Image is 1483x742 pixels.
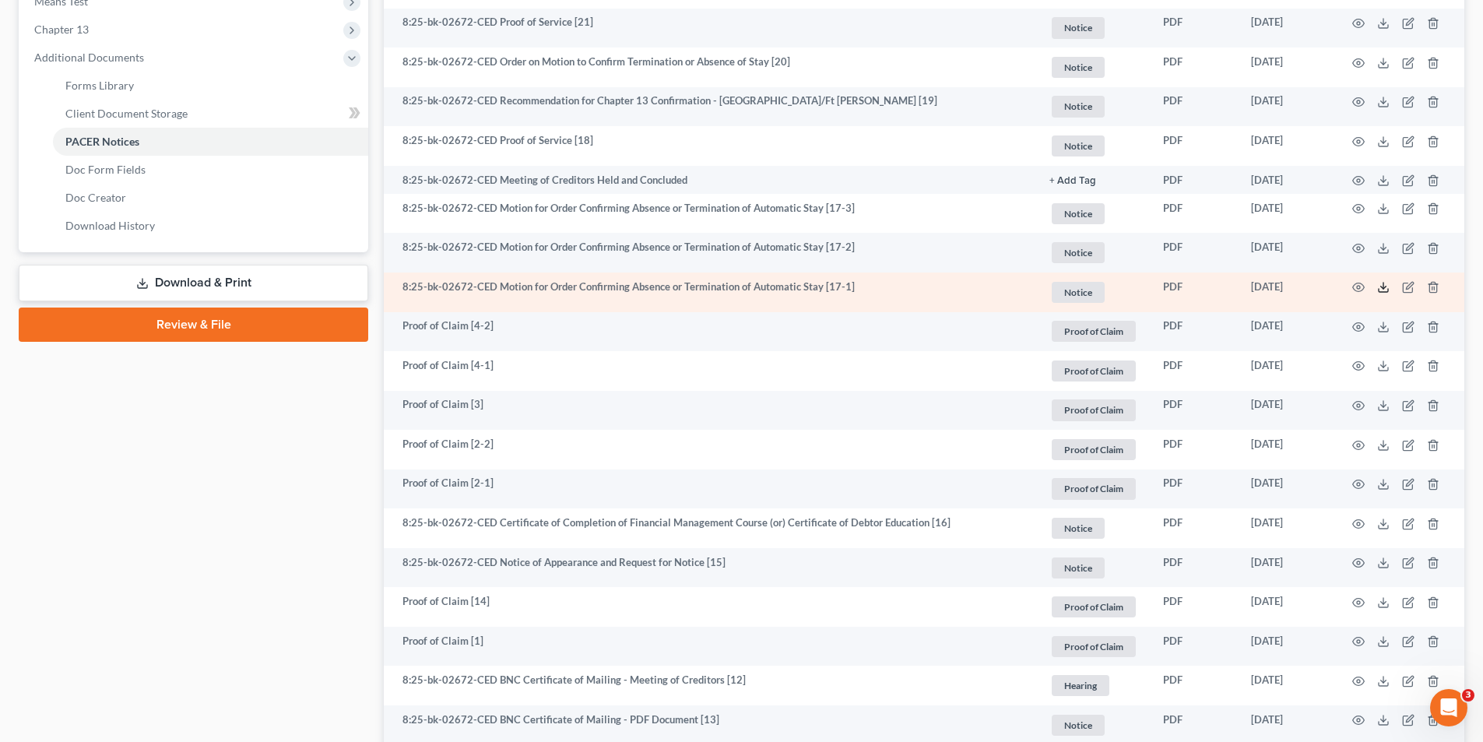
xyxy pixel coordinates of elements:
td: 8:25-bk-02672-CED Proof of Service [21] [384,9,1037,48]
td: PDF [1151,9,1239,48]
td: PDF [1151,666,1239,705]
td: [DATE] [1239,126,1334,166]
td: PDF [1151,126,1239,166]
td: Proof of Claim [2-2] [384,430,1037,469]
td: Proof of Claim [4-1] [384,351,1037,391]
a: Notice [1049,712,1138,738]
span: Doc Creator [65,191,126,204]
td: [DATE] [1239,430,1334,469]
span: Proof of Claim [1052,596,1136,617]
td: 8:25-bk-02672-CED Order on Motion to Confirm Termination or Absence of Stay [20] [384,47,1037,87]
td: [DATE] [1239,87,1334,127]
td: 8:25-bk-02672-CED Motion for Order Confirming Absence or Termination of Automatic Stay [17-1] [384,273,1037,312]
a: Review & File [19,308,368,342]
span: PACER Notices [65,135,139,148]
td: 8:25-bk-02672-CED Certificate of Completion of Financial Management Course (or) Certificate of De... [384,508,1037,548]
a: Proof of Claim [1049,437,1138,462]
span: Proof of Claim [1052,636,1136,657]
td: [DATE] [1239,312,1334,352]
td: [DATE] [1239,351,1334,391]
td: PDF [1151,87,1239,127]
iframe: Intercom live chat [1430,689,1467,726]
a: Proof of Claim [1049,358,1138,384]
a: Notice [1049,93,1138,119]
td: PDF [1151,273,1239,312]
td: Proof of Claim [1] [384,627,1037,666]
a: Notice [1049,280,1138,305]
td: PDF [1151,312,1239,352]
a: Proof of Claim [1049,397,1138,423]
td: PDF [1151,469,1239,509]
td: PDF [1151,47,1239,87]
td: [DATE] [1239,469,1334,509]
a: Notice [1049,240,1138,266]
td: [DATE] [1239,166,1334,194]
a: Client Document Storage [53,100,368,128]
td: Proof of Claim [3] [384,391,1037,431]
span: Notice [1052,57,1105,78]
td: PDF [1151,508,1239,548]
a: Proof of Claim [1049,634,1138,659]
td: 8:25-bk-02672-CED Recommendation for Chapter 13 Confirmation - [GEOGRAPHIC_DATA]/Ft [PERSON_NAME]... [384,87,1037,127]
td: 8:25-bk-02672-CED BNC Certificate of Mailing - Meeting of Creditors [12] [384,666,1037,705]
button: + Add Tag [1049,176,1096,186]
a: Notice [1049,201,1138,227]
span: Notice [1052,715,1105,736]
td: 8:25-bk-02672-CED Notice of Appearance and Request for Notice [15] [384,548,1037,588]
td: [DATE] [1239,273,1334,312]
td: [DATE] [1239,666,1334,705]
span: Notice [1052,282,1105,303]
td: [DATE] [1239,587,1334,627]
td: PDF [1151,194,1239,234]
span: Doc Form Fields [65,163,146,176]
span: Chapter 13 [34,23,89,36]
td: 8:25-bk-02672-CED Motion for Order Confirming Absence or Termination of Automatic Stay [17-3] [384,194,1037,234]
span: Proof of Claim [1052,439,1136,460]
a: Notice [1049,133,1138,159]
td: PDF [1151,166,1239,194]
span: Client Document Storage [65,107,188,120]
td: PDF [1151,391,1239,431]
td: [DATE] [1239,47,1334,87]
a: Forms Library [53,72,368,100]
td: [DATE] [1239,548,1334,588]
span: Additional Documents [34,51,144,64]
td: PDF [1151,587,1239,627]
td: [DATE] [1239,508,1334,548]
a: Download History [53,212,368,240]
span: Download History [65,219,155,232]
td: [DATE] [1239,9,1334,48]
a: Notice [1049,555,1138,581]
span: Notice [1052,557,1105,578]
a: Doc Creator [53,184,368,212]
span: Notice [1052,242,1105,263]
a: Notice [1049,515,1138,541]
td: 8:25-bk-02672-CED Motion for Order Confirming Absence or Termination of Automatic Stay [17-2] [384,233,1037,273]
td: [DATE] [1239,391,1334,431]
a: Notice [1049,15,1138,40]
span: Notice [1052,96,1105,117]
span: Proof of Claim [1052,321,1136,342]
span: Notice [1052,135,1105,156]
td: Proof of Claim [4-2] [384,312,1037,352]
td: [DATE] [1239,627,1334,666]
span: Notice [1052,17,1105,38]
td: PDF [1151,627,1239,666]
span: Hearing [1052,675,1109,696]
a: Proof of Claim [1049,318,1138,344]
span: 3 [1462,689,1474,702]
td: Proof of Claim [2-1] [384,469,1037,509]
td: 8:25-bk-02672-CED Proof of Service [18] [384,126,1037,166]
td: Proof of Claim [14] [384,587,1037,627]
td: PDF [1151,233,1239,273]
td: [DATE] [1239,194,1334,234]
td: PDF [1151,548,1239,588]
td: PDF [1151,430,1239,469]
a: Proof of Claim [1049,476,1138,501]
span: Forms Library [65,79,134,92]
span: Notice [1052,203,1105,224]
a: Proof of Claim [1049,594,1138,620]
td: 8:25-bk-02672-CED Meeting of Creditors Held and Concluded [384,166,1037,194]
a: + Add Tag [1049,173,1138,188]
a: Download & Print [19,265,368,301]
